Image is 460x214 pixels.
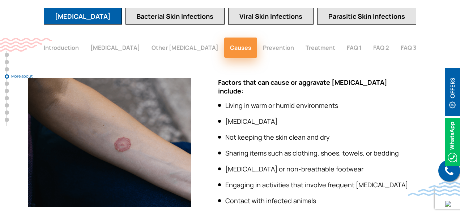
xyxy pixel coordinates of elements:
[224,38,257,58] button: Causes
[257,38,300,58] button: Prevention
[146,38,224,58] button: Other [MEDICAL_DATA]
[5,74,9,79] a: More about
[445,68,460,116] img: offerBt
[445,201,451,207] img: up-blue-arrow.svg
[341,38,367,58] button: FAQ 1
[218,149,414,157] li: Sharing items such as clothing, shoes, towels, or bedding
[218,78,387,95] strong: Factors that can cause or aggravate [MEDICAL_DATA] include:
[38,38,85,58] button: Introduction
[367,38,395,58] button: FAQ 2
[408,182,460,196] img: bluewave
[395,38,422,58] button: FAQ 3
[11,74,47,78] span: More about
[125,8,225,25] button: Bacterial Skin Infections
[218,165,414,173] li: [MEDICAL_DATA] or non-breathable footwear
[445,137,460,145] a: Whatsappicon
[445,118,460,166] img: Whatsappicon
[317,8,416,25] button: Parasitic Skin Infections
[218,117,414,126] li: [MEDICAL_DATA]
[228,8,314,25] button: Viral Skin Infections
[218,196,414,205] li: Contact with infected animals
[218,180,414,189] li: Engaging in activities that involve frequent [MEDICAL_DATA]
[300,38,341,58] button: Treatment
[218,101,414,110] li: Living in warm or humid environments
[85,38,146,58] button: [MEDICAL_DATA]
[44,8,122,25] button: [MEDICAL_DATA]
[218,133,414,141] li: Not keeping the skin clean and dry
